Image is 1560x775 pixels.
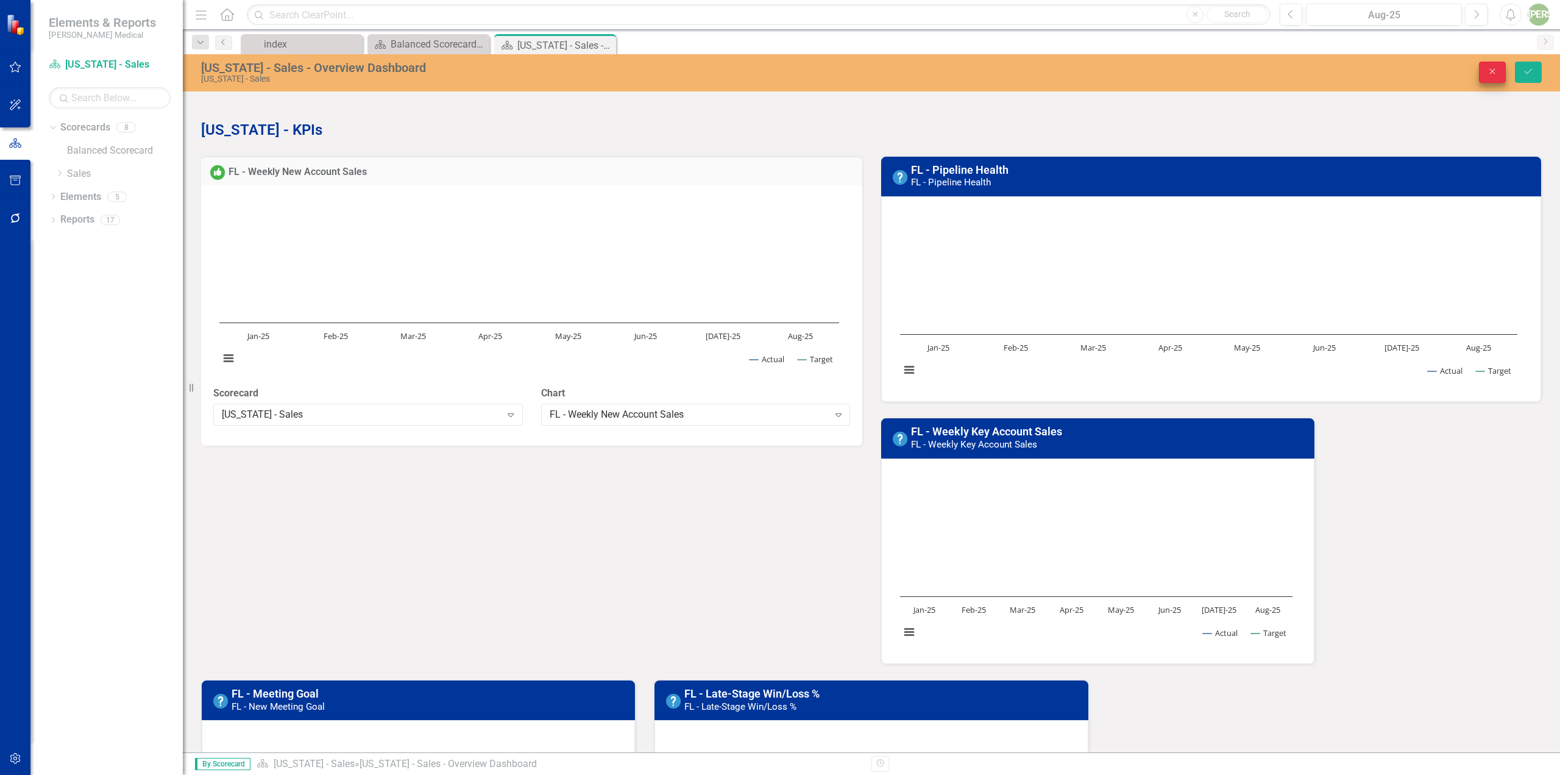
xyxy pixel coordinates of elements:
[210,165,225,180] img: On or Above Target
[195,758,250,770] span: By Scorecard
[684,701,796,712] small: FL - Late-Stage Win/Loss %
[1310,8,1458,23] div: Aug-25
[1528,4,1550,26] button: [PERSON_NAME]
[107,191,127,202] div: 5
[60,121,110,135] a: Scorecards
[201,121,322,138] strong: [US_STATE] - KPIs
[684,687,820,700] a: FL - Late-Stage Win/Loss %
[213,195,850,377] div: Chart. Highcharts interactive chart.
[911,425,1062,438] a: FL - Weekly Key Account Sales
[894,468,1302,651] div: Chart. Highcharts interactive chart.
[666,694,681,709] img: No Information
[6,13,27,35] img: ClearPoint Strategy
[901,624,918,641] button: View chart menu, Chart
[633,330,657,341] text: Jun-25
[264,37,360,52] div: index
[1158,342,1182,353] text: Apr-25
[1004,342,1028,353] text: Feb-25
[49,58,171,72] a: [US_STATE] - Sales
[400,330,426,341] text: Mar-25
[49,87,171,109] input: Search Below...
[788,330,813,341] text: Aug-25
[213,387,523,401] label: Scorecard
[1466,342,1491,353] text: Aug-25
[706,330,740,341] text: [DATE]-25
[257,757,862,771] div: »
[232,701,325,712] small: FL - New Meeting Goal
[1202,604,1236,615] text: [DATE]-25
[60,190,101,204] a: Elements
[1255,604,1280,615] text: Aug-25
[517,38,613,53] div: [US_STATE] - Sales - Overview Dashboard
[894,468,1299,651] svg: Interactive chart
[1157,604,1181,615] text: Jun-25
[213,694,228,709] img: No Information
[391,37,486,52] div: Balanced Scorecard Welcome Page
[60,213,94,227] a: Reports
[1207,6,1267,23] button: Search
[213,195,845,377] svg: Interactive chart
[370,37,486,52] a: Balanced Scorecard Welcome Page
[201,61,962,74] div: [US_STATE] - Sales - Overview Dashboard
[220,350,237,367] button: View chart menu, Chart
[1251,627,1287,638] button: Show Target
[911,163,1009,176] a: FL - Pipeline Health
[232,687,319,700] a: FL - Meeting Goal
[49,15,156,30] span: Elements & Reports
[911,177,991,188] small: FL - Pipeline Health
[911,439,1037,450] small: FL - Weekly Key Account Sales
[550,408,829,422] div: FL - Weekly New Account Sales
[893,432,907,446] img: No Information
[555,330,581,341] text: May-25
[274,758,355,770] a: [US_STATE] - Sales
[1060,604,1083,615] text: Apr-25
[116,123,136,133] div: 8
[222,408,501,422] div: [US_STATE] - Sales
[912,604,935,615] text: Jan-25
[201,74,962,84] div: [US_STATE] - Sales
[1203,627,1238,638] button: Show Actual
[1224,9,1250,19] span: Search
[360,758,537,770] div: [US_STATE] - Sales - Overview Dashboard
[1384,342,1419,353] text: [DATE]-25
[67,144,183,158] a: Balanced Scorecard
[901,362,918,379] button: View chart menu, Chart
[893,170,907,185] img: No Information
[894,206,1523,389] svg: Interactive chart
[49,30,156,40] small: [PERSON_NAME] Medical
[1306,4,1462,26] button: Aug-25
[478,330,502,341] text: Apr-25
[1312,342,1336,353] text: Jun-25
[962,604,986,615] text: Feb-25
[244,37,360,52] a: index
[1428,365,1462,376] button: Show Actual
[750,354,784,365] button: Show Actual
[1476,365,1512,376] button: Show Target
[541,387,851,401] label: Chart
[101,215,120,225] div: 17
[1108,604,1134,615] text: May-25
[229,166,367,177] a: FL - Weekly New Account Sales
[67,167,183,181] a: Sales
[1010,604,1035,615] text: Mar-25
[894,206,1528,389] div: Chart. Highcharts interactive chart.
[246,330,269,341] text: Jan-25
[324,330,348,341] text: Feb-25
[1234,342,1260,353] text: May-25
[926,342,949,353] text: Jan-25
[798,354,834,365] button: Show Target
[1080,342,1106,353] text: Mar-25
[247,4,1271,26] input: Search ClearPoint...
